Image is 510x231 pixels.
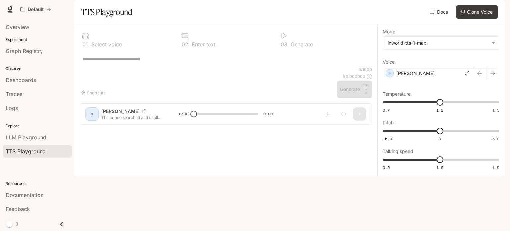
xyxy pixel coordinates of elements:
[383,107,390,113] span: 0.7
[383,92,411,96] p: Temperature
[80,87,108,98] button: Shortcuts
[492,107,499,113] span: 1.5
[388,40,488,46] div: inworld-tts-1-max
[428,5,451,19] a: Docs
[492,136,499,142] span: 5.0
[343,74,365,79] p: $ 0.000000
[436,107,443,113] span: 1.1
[383,29,396,34] p: Model
[383,136,392,142] span: -5.0
[281,42,289,47] p: 0 3 .
[190,42,215,47] p: Enter text
[383,120,394,125] p: Pitch
[492,165,499,170] span: 1.5
[383,165,390,170] span: 0.5
[358,67,372,72] p: 0 / 1000
[289,42,313,47] p: Generate
[28,7,44,12] p: Default
[182,42,190,47] p: 0 2 .
[82,42,90,47] p: 0 1 .
[383,37,499,49] div: inworld-tts-1-max
[17,3,54,16] button: All workspaces
[383,60,395,64] p: Voice
[456,5,498,19] button: Clone Voice
[439,136,441,142] span: 0
[396,70,435,77] p: [PERSON_NAME]
[383,149,413,154] p: Talking speed
[90,42,122,47] p: Select voice
[436,165,443,170] span: 1.0
[81,5,132,19] h1: TTS Playground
